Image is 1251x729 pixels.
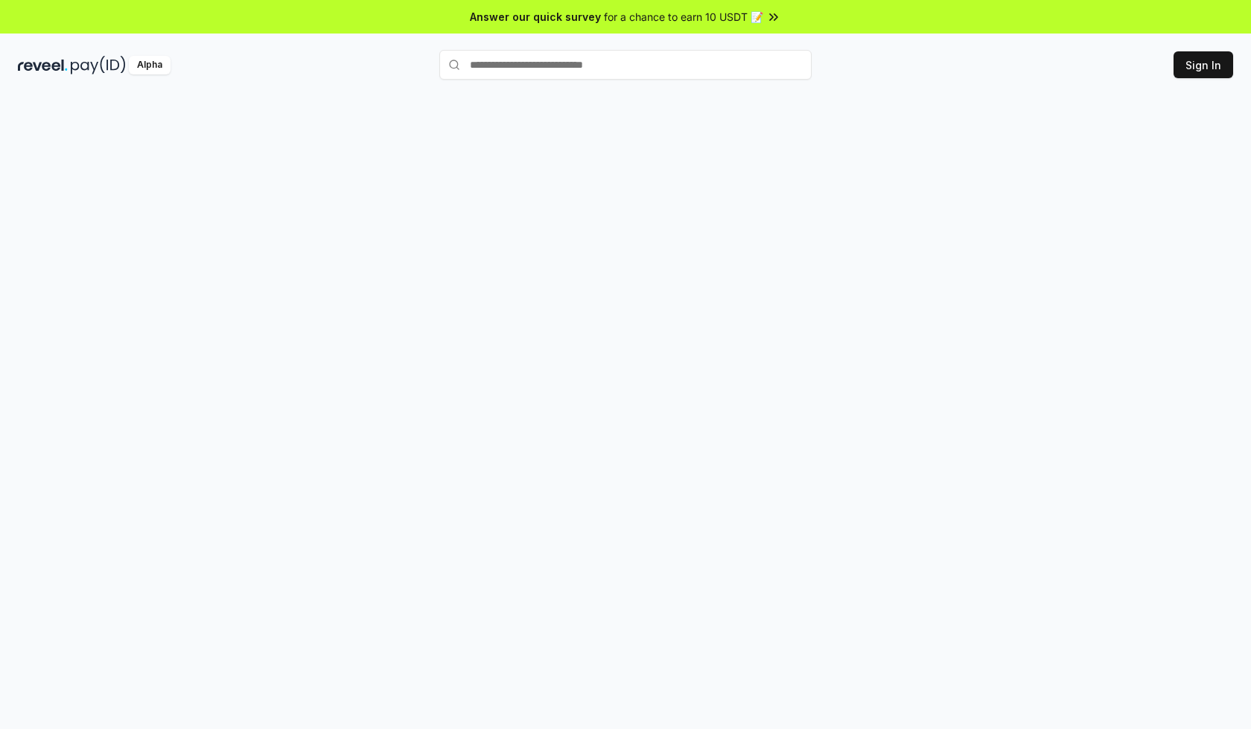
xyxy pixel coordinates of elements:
[129,56,171,74] div: Alpha
[1174,51,1233,78] button: Sign In
[604,9,763,25] span: for a chance to earn 10 USDT 📝
[470,9,601,25] span: Answer our quick survey
[18,56,68,74] img: reveel_dark
[71,56,126,74] img: pay_id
